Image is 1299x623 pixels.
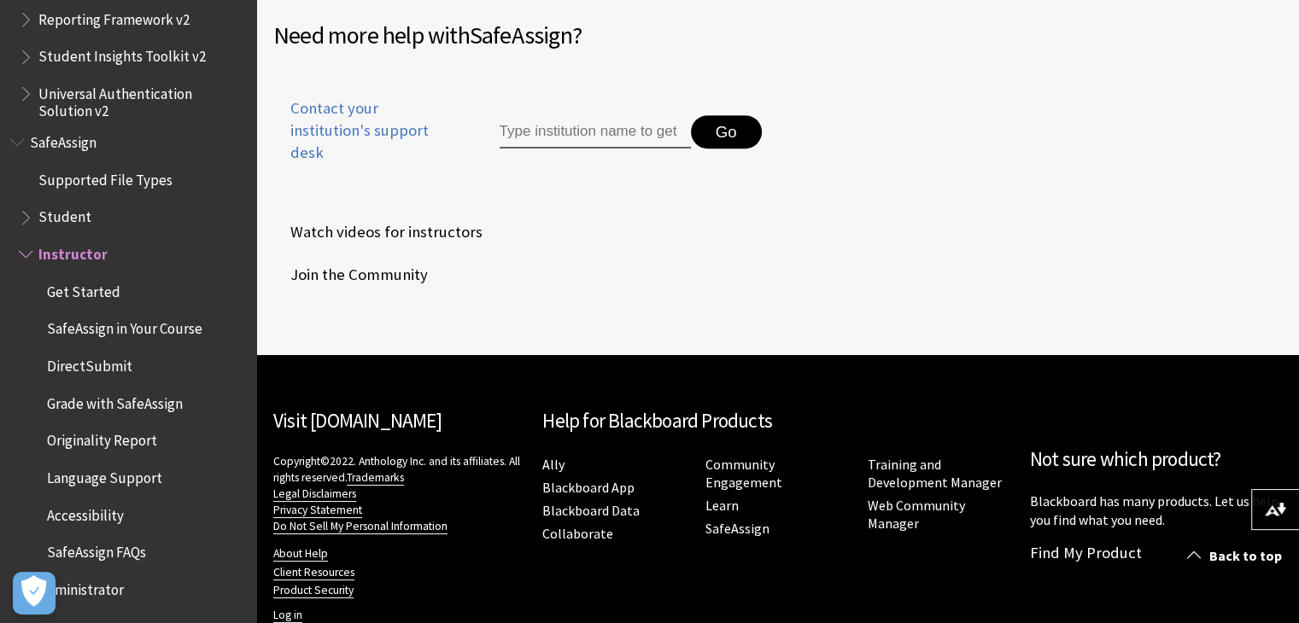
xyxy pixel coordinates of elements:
span: Supported File Types [38,166,173,189]
a: Blackboard App [542,479,635,497]
a: Find My Product [1030,543,1142,562]
a: Ally [542,456,565,474]
a: Legal Disclaimers [273,486,356,502]
a: SafeAssign [705,520,769,538]
h2: Help for Blackboard Products [542,406,1013,436]
span: SafeAssign [30,128,97,151]
p: Copyright©2022. Anthology Inc. and its affiliates. All rights reserved. [273,453,525,534]
a: Client Resources [273,565,354,580]
a: Training and Development Manager [868,456,1002,492]
span: SafeAssign FAQs [47,539,146,562]
span: Join the Community [273,262,428,288]
a: Back to top [1174,540,1299,572]
a: Visit [DOMAIN_NAME] [273,408,442,433]
span: Contact your institution's support desk [273,97,460,165]
span: Grade with SafeAssign [47,389,183,412]
a: Web Community Manager [868,497,965,533]
a: Product Security [273,583,354,598]
h2: Not sure which product? [1030,445,1282,475]
a: Watch videos for instructors [273,219,486,245]
span: Universal Authentication Solution v2 [38,79,244,119]
a: Privacy Statement [273,503,362,518]
span: Accessibility [47,501,124,524]
input: Type institution name to get support [500,115,691,149]
nav: Book outline for Blackboard SafeAssign [10,128,246,604]
a: Community Engagement [705,456,781,492]
a: Do Not Sell My Personal Information [273,519,448,534]
a: Learn [705,497,738,515]
span: SafeAssign [470,20,572,50]
span: Student [38,203,91,226]
a: Collaborate [542,525,613,543]
a: Trademarks [347,470,404,486]
span: Instructor [38,240,108,263]
span: Originality Report [47,427,157,450]
span: SafeAssign in Your Course [47,315,202,338]
a: About Help [273,546,328,562]
span: Language Support [47,463,162,486]
button: Open Preferences [13,572,56,614]
span: Administrator [38,575,124,598]
h2: Need more help with ? [273,17,778,53]
a: Join the Community [273,262,431,288]
p: Blackboard has many products. Let us help you find what you need. [1030,492,1282,530]
span: Reporting Framework v2 [38,5,190,28]
a: Blackboard Data [542,502,640,520]
a: Contact your institution's support desk [273,97,460,185]
span: Student Insights Toolkit v2 [38,43,206,66]
a: Log in [273,608,302,623]
span: Get Started [47,277,120,300]
span: DirectSubmit [47,352,132,375]
button: Go [691,115,762,149]
span: Watch videos for instructors [273,219,483,245]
